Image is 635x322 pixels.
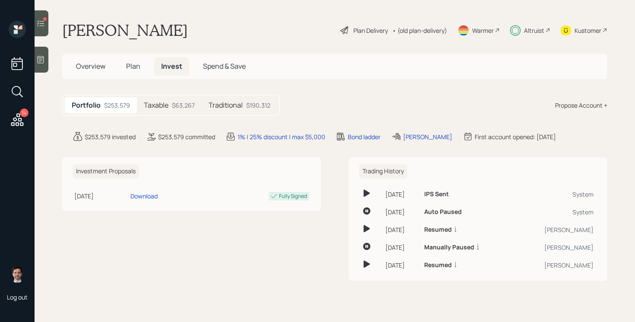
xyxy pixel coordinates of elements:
[518,225,594,234] div: [PERSON_NAME]
[385,261,417,270] div: [DATE]
[392,26,447,35] div: • (old plan-delivery)
[575,26,601,35] div: Kustomer
[385,225,417,234] div: [DATE]
[385,207,417,217] div: [DATE]
[7,293,28,301] div: Log out
[359,164,407,179] h6: Trading History
[62,21,188,40] h1: [PERSON_NAME]
[279,192,307,200] div: Fully Signed
[424,244,474,251] h6: Manually Paused
[475,132,556,141] div: First account opened: [DATE]
[85,132,136,141] div: $253,579 invested
[353,26,388,35] div: Plan Delivery
[9,265,26,283] img: jonah-coleman-headshot.png
[72,101,101,109] h5: Portfolio
[518,243,594,252] div: [PERSON_NAME]
[161,61,182,71] span: Invest
[424,226,452,233] h6: Resumed
[518,261,594,270] div: [PERSON_NAME]
[73,164,139,179] h6: Investment Proposals
[518,190,594,199] div: System
[424,208,462,216] h6: Auto Paused
[238,132,325,141] div: 1% | 25% discount | max $5,000
[172,101,195,110] div: $63,267
[518,207,594,217] div: System
[74,191,127,201] div: [DATE]
[209,101,243,109] h5: Traditional
[203,61,246,71] span: Spend & Save
[385,243,417,252] div: [DATE]
[158,132,215,141] div: $253,579 committed
[246,101,270,110] div: $190,312
[524,26,544,35] div: Altruist
[104,101,130,110] div: $253,579
[348,132,381,141] div: Bond ladder
[403,132,452,141] div: [PERSON_NAME]
[20,108,29,117] div: 14
[76,61,105,71] span: Overview
[555,101,607,110] div: Propose Account +
[424,261,452,269] h6: Resumed
[424,191,449,198] h6: IPS Sent
[126,61,140,71] span: Plan
[144,101,168,109] h5: Taxable
[472,26,494,35] div: Warmer
[385,190,417,199] div: [DATE]
[130,191,158,201] div: Download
